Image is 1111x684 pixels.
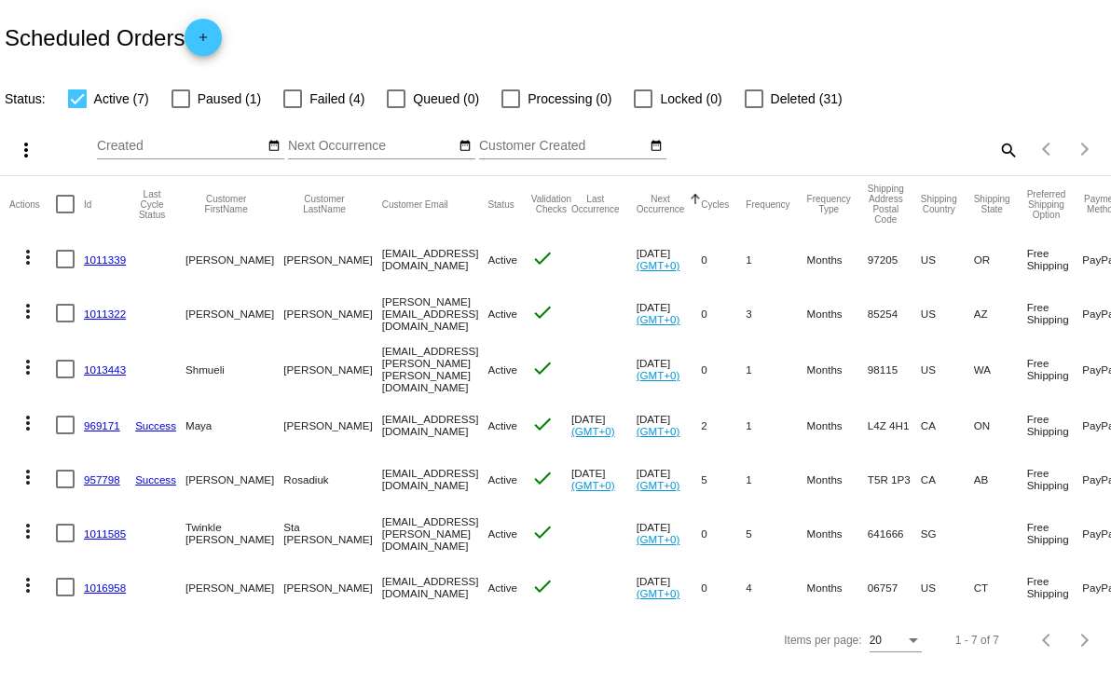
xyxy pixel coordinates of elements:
[487,308,517,320] span: Active
[283,506,381,560] mat-cell: Sta [PERSON_NAME]
[637,479,680,491] a: (GMT+0)
[1027,560,1083,614] mat-cell: Free Shipping
[974,340,1027,398] mat-cell: WA
[637,398,702,452] mat-cell: [DATE]
[185,194,267,214] button: Change sorting for CustomerFirstName
[1027,286,1083,340] mat-cell: Free Shipping
[746,560,806,614] mat-cell: 4
[701,452,746,506] mat-cell: 5
[5,19,222,56] h2: Scheduled Orders
[921,452,974,506] mat-cell: CA
[382,506,488,560] mat-cell: [EMAIL_ADDRESS][PERSON_NAME][DOMAIN_NAME]
[192,31,214,53] mat-icon: add
[17,300,39,322] mat-icon: more_vert
[84,473,120,486] a: 957798
[868,398,921,452] mat-cell: L4Z 4H1
[17,466,39,488] mat-icon: more_vert
[283,232,381,286] mat-cell: [PERSON_NAME]
[807,452,868,506] mat-cell: Months
[807,232,868,286] mat-cell: Months
[487,473,517,486] span: Active
[413,88,479,110] span: Queued (0)
[921,398,974,452] mat-cell: CA
[15,139,37,161] mat-icon: more_vert
[637,506,702,560] mat-cell: [DATE]
[5,91,46,106] span: Status:
[637,452,702,506] mat-cell: [DATE]
[185,452,283,506] mat-cell: [PERSON_NAME]
[1027,232,1083,286] mat-cell: Free Shipping
[382,452,488,506] mat-cell: [EMAIL_ADDRESS][DOMAIN_NAME]
[868,184,904,225] button: Change sorting for ShippingPostcode
[746,452,806,506] mat-cell: 1
[807,560,868,614] mat-cell: Months
[870,635,922,648] mat-select: Items per page:
[135,189,169,220] button: Change sorting for LastProcessingCycleId
[746,286,806,340] mat-cell: 3
[17,574,39,596] mat-icon: more_vert
[185,286,283,340] mat-cell: [PERSON_NAME]
[84,527,126,540] a: 1011585
[185,560,283,614] mat-cell: [PERSON_NAME]
[1066,622,1104,659] button: Next page
[17,520,39,542] mat-icon: more_vert
[571,425,615,437] a: (GMT+0)
[637,533,680,545] a: (GMT+0)
[974,452,1027,506] mat-cell: AB
[531,247,554,269] mat-icon: check
[283,340,381,398] mat-cell: [PERSON_NAME]
[382,286,488,340] mat-cell: [PERSON_NAME][EMAIL_ADDRESS][DOMAIN_NAME]
[17,356,39,378] mat-icon: more_vert
[701,232,746,286] mat-cell: 0
[921,232,974,286] mat-cell: US
[784,634,861,647] div: Items per page:
[487,527,517,540] span: Active
[382,232,488,286] mat-cell: [EMAIL_ADDRESS][DOMAIN_NAME]
[283,560,381,614] mat-cell: [PERSON_NAME]
[84,363,126,376] a: 1013443
[701,340,746,398] mat-cell: 0
[84,419,120,431] a: 969171
[283,398,381,452] mat-cell: [PERSON_NAME]
[1027,189,1066,220] button: Change sorting for PreferredShippingOption
[528,88,611,110] span: Processing (0)
[807,286,868,340] mat-cell: Months
[637,560,702,614] mat-cell: [DATE]
[637,340,702,398] mat-cell: [DATE]
[921,194,957,214] button: Change sorting for ShippingCountry
[921,340,974,398] mat-cell: US
[459,139,472,154] mat-icon: date_range
[17,246,39,268] mat-icon: more_vert
[974,560,1027,614] mat-cell: CT
[637,286,702,340] mat-cell: [DATE]
[637,232,702,286] mat-cell: [DATE]
[1066,130,1104,168] button: Next page
[868,452,921,506] mat-cell: T5R 1P3
[868,506,921,560] mat-cell: 641666
[94,88,149,110] span: Active (7)
[531,176,571,232] mat-header-cell: Validation Checks
[1029,130,1066,168] button: Previous page
[571,398,637,452] mat-cell: [DATE]
[637,259,680,271] a: (GMT+0)
[868,286,921,340] mat-cell: 85254
[746,232,806,286] mat-cell: 1
[17,412,39,434] mat-icon: more_vert
[637,313,680,325] a: (GMT+0)
[531,301,554,323] mat-icon: check
[868,560,921,614] mat-cell: 06757
[288,139,456,154] input: Next Occurrence
[97,139,265,154] input: Created
[309,88,364,110] span: Failed (4)
[1027,506,1083,560] mat-cell: Free Shipping
[807,340,868,398] mat-cell: Months
[571,194,620,214] button: Change sorting for LastOccurrenceUtc
[84,198,91,210] button: Change sorting for Id
[701,398,746,452] mat-cell: 2
[479,139,647,154] input: Customer Created
[701,286,746,340] mat-cell: 0
[637,369,680,381] a: (GMT+0)
[571,452,637,506] mat-cell: [DATE]
[531,521,554,543] mat-icon: check
[868,340,921,398] mat-cell: 98115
